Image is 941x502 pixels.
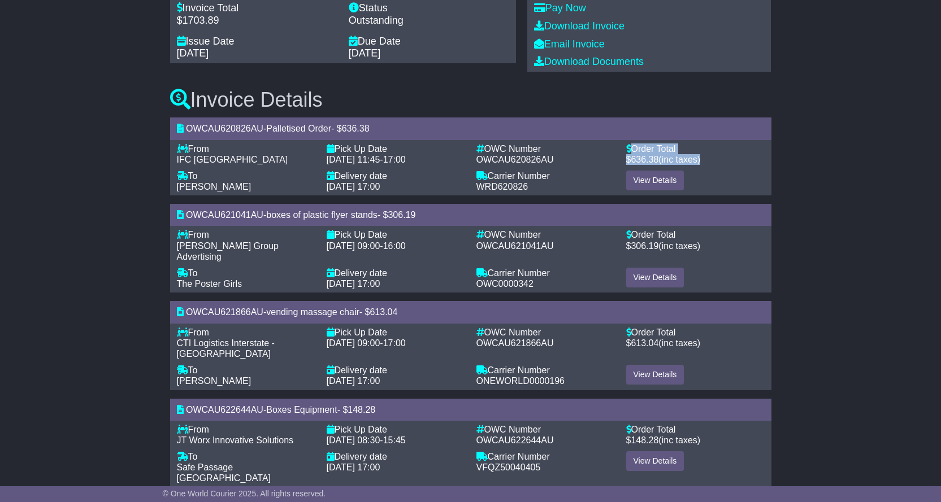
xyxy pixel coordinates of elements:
div: $ (inc taxes) [626,338,765,348]
span: [DATE] 17:00 [327,376,380,386]
span: VFQZ50040405 [476,462,541,472]
div: Order Total [626,424,765,435]
div: Order Total [626,229,765,240]
span: 15:45 [383,435,406,445]
div: From [177,143,315,154]
span: 148.28 [348,405,375,414]
div: To [177,451,315,462]
div: [DATE] [177,47,337,60]
span: [PERSON_NAME] Group Advertising [177,241,279,261]
span: Safe Passage [GEOGRAPHIC_DATA] [177,462,271,483]
span: [DATE] 09:00 [327,241,380,251]
div: Carrier Number [476,171,615,181]
div: To [177,268,315,278]
div: - [327,154,465,165]
span: 17:00 [383,155,406,164]
div: Delivery date [327,268,465,278]
span: CTI Logistics Interstate - [GEOGRAPHIC_DATA] [177,338,275,359]
div: $ (inc taxes) [626,154,765,165]
span: OWCAU620826AU [186,124,263,133]
span: © One World Courier 2025. All rights reserved. [163,489,326,498]
div: Carrier Number [476,451,615,462]
div: From [177,424,315,435]
span: [PERSON_NAME] [177,182,251,191]
span: 636.38 [342,124,370,133]
div: - - $ [170,204,771,226]
span: 148.28 [631,435,658,445]
span: [DATE] 09:00 [327,338,380,348]
span: 613.04 [370,307,397,317]
div: Pick Up Date [327,229,465,240]
a: Download Documents [534,56,644,67]
span: OWCAU621041AU [186,210,263,220]
div: - - $ [170,117,771,139]
div: Carrier Number [476,268,615,278]
div: Issue Date [177,36,337,48]
a: View Details [626,451,684,471]
span: [DATE] 17:00 [327,279,380,289]
div: From [177,327,315,338]
span: IFC [GEOGRAPHIC_DATA] [177,155,288,164]
div: $ (inc taxes) [626,241,765,251]
span: The Poster Girls [177,279,242,289]
div: Order Total [626,143,765,154]
span: ONEWORLD0000196 [476,376,565,386]
a: View Details [626,268,684,287]
span: 16:00 [383,241,406,251]
span: Palletised Order [266,124,331,133]
div: Pick Up Date [327,143,465,154]
div: - [327,241,465,251]
a: View Details [626,365,684,385]
div: Pick Up Date [327,424,465,435]
span: OWCAU621866AU [186,307,263,317]
div: - [327,338,465,348]
div: - [327,435,465,446]
span: [DATE] 17:00 [327,182,380,191]
span: OWC0000342 [476,279,534,289]
div: Delivery date [327,365,465,376]
div: OWC Number [476,327,615,338]
span: 306.19 [388,210,415,220]
span: OWCAU620826AU [476,155,554,164]
span: [PERSON_NAME] [177,376,251,386]
div: [DATE] [349,47,509,60]
span: JT Worx Innovative Solutions [177,435,294,445]
div: - - $ [170,399,771,421]
a: Download Invoice [534,20,625,32]
div: Due Date [349,36,509,48]
span: [DATE] 17:00 [327,462,380,472]
span: Boxes Equipment [266,405,337,414]
div: Status [349,2,509,15]
div: OWC Number [476,229,615,240]
div: Order Total [626,327,765,338]
span: OWCAU622644AU [186,405,263,414]
div: $ (inc taxes) [626,435,765,446]
div: Pick Up Date [327,327,465,338]
span: OWCAU622644AU [476,435,554,445]
a: View Details [626,171,684,190]
span: 636.38 [631,155,658,164]
span: [DATE] 08:30 [327,435,380,445]
span: [DATE] 11:45 [327,155,380,164]
div: Carrier Number [476,365,615,376]
div: OWC Number [476,424,615,435]
div: Outstanding [349,15,509,27]
div: OWC Number [476,143,615,154]
span: boxes of plastic flyer stands [266,210,378,220]
span: OWCAU621866AU [476,338,554,348]
span: 306.19 [631,241,658,251]
div: From [177,229,315,240]
div: To [177,365,315,376]
div: - - $ [170,301,771,323]
h3: Invoice Details [170,89,771,111]
span: 17:00 [383,338,406,348]
span: OWCAU621041AU [476,241,554,251]
a: Email Invoice [534,38,605,50]
span: WRD620826 [476,182,528,191]
div: To [177,171,315,181]
div: Delivery date [327,171,465,181]
span: 613.04 [631,338,658,348]
span: vending massage chair [266,307,359,317]
div: Invoice Total [177,2,337,15]
a: Pay Now [534,2,586,14]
